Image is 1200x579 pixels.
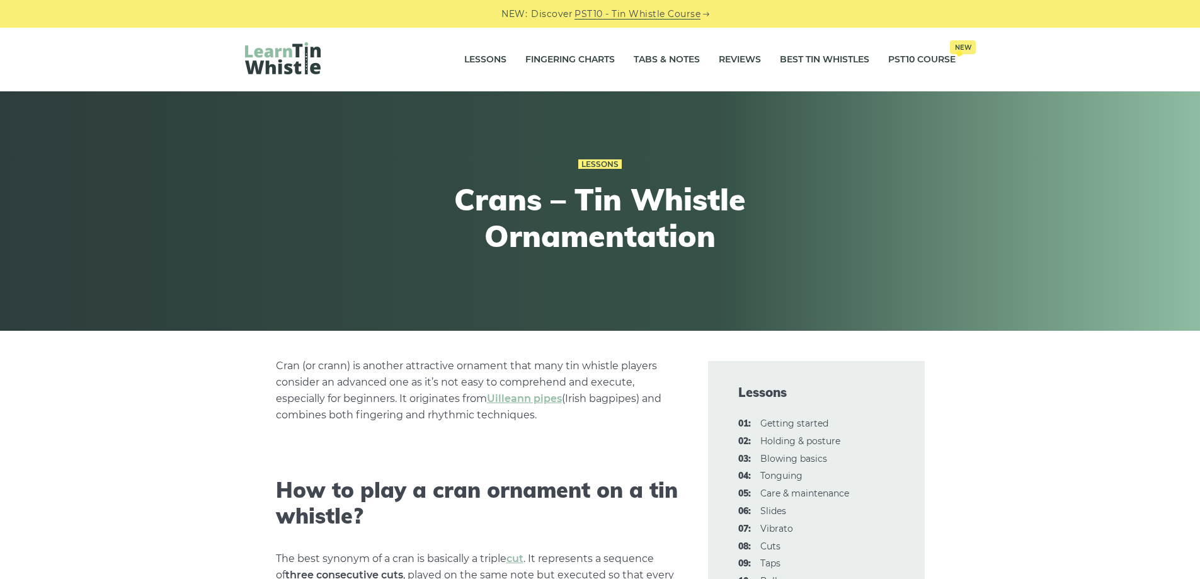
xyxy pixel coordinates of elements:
a: 04:Tonguing [760,470,803,481]
a: Lessons [578,159,622,169]
a: Best Tin Whistles [780,44,869,76]
a: PST10 CourseNew [888,44,956,76]
span: Lessons [738,384,894,401]
h2: How to play a cran ornament on a tin whistle? [276,478,678,529]
a: 06:Slides [760,505,786,517]
a: Uilleann pipes [487,393,562,404]
a: Tabs & Notes [634,44,700,76]
a: cut [506,553,523,565]
a: Lessons [464,44,506,76]
span: New [950,40,976,54]
span: 06: [738,504,751,519]
a: 02:Holding & posture [760,435,840,447]
span: 01: [738,416,751,432]
img: LearnTinWhistle.com [245,42,321,74]
a: 07:Vibrato [760,523,793,534]
a: 09:Taps [760,558,780,569]
span: 07: [738,522,751,537]
h1: Crans – Tin Whistle Ornamentation [369,181,832,254]
span: 04: [738,469,751,484]
a: 08:Cuts [760,541,780,552]
a: Reviews [719,44,761,76]
span: 09: [738,556,751,571]
a: 01:Getting started [760,418,828,429]
a: 03:Blowing basics [760,453,827,464]
a: 05:Care & maintenance [760,488,849,499]
span: 08: [738,539,751,554]
span: 02: [738,434,751,449]
p: Cran (or crann) is another attractive ornament that many tin whistle players consider an advanced... [276,358,678,423]
span: 03: [738,452,751,467]
a: Fingering Charts [525,44,615,76]
span: 05: [738,486,751,502]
